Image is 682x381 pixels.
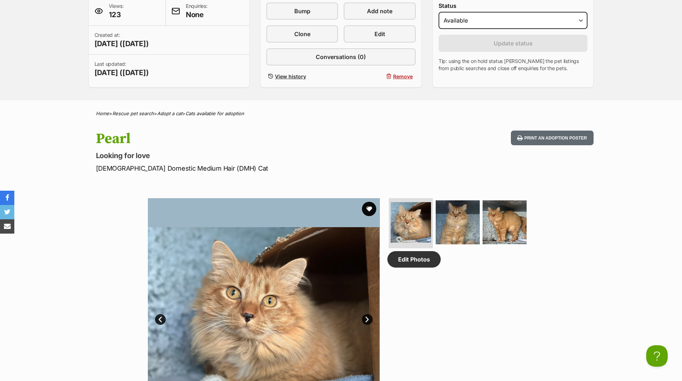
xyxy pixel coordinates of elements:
a: Edit Photos [387,251,441,268]
p: Enquiries: [186,3,208,20]
span: Remove [393,73,413,80]
h1: Pearl [96,131,399,147]
img: Photo of Pearl [391,202,431,243]
span: [DATE] ([DATE]) [95,68,149,78]
span: Edit [374,30,385,38]
p: Views: [109,3,124,20]
span: 123 [109,10,124,20]
button: Remove [344,71,415,82]
p: Tip: using the on hold status [PERSON_NAME] the pet listings from public searches and close off e... [439,58,588,72]
a: Cats available for adoption [185,111,244,116]
button: Print an adoption poster [511,131,593,145]
span: Bump [294,7,310,15]
p: Created at: [95,31,149,49]
img: Photo of Pearl [436,200,480,244]
p: Looking for love [96,151,399,161]
span: Add note [367,7,392,15]
img: Photo of Pearl [483,200,527,244]
a: Home [96,111,109,116]
a: Adopt a cat [157,111,182,116]
span: None [186,10,208,20]
span: Conversations (0) [316,53,366,61]
span: View history [275,73,306,80]
a: Bump [266,3,338,20]
a: Add note [344,3,415,20]
div: > > > [78,111,604,116]
iframe: Help Scout Beacon - Open [646,345,668,367]
a: Rescue pet search [112,111,154,116]
a: View history [266,71,338,82]
span: Clone [294,30,310,38]
p: Last updated: [95,60,149,78]
a: Prev [155,314,166,325]
button: favourite [362,202,376,216]
label: Status [439,3,588,9]
p: [DEMOGRAPHIC_DATA] Domestic Medium Hair (DMH) Cat [96,163,399,173]
a: Clone [266,25,338,43]
span: Update status [494,39,533,48]
span: [DATE] ([DATE]) [95,39,149,49]
button: Update status [439,35,588,52]
a: Conversations (0) [266,48,416,65]
a: Edit [344,25,415,43]
a: Next [362,314,373,325]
